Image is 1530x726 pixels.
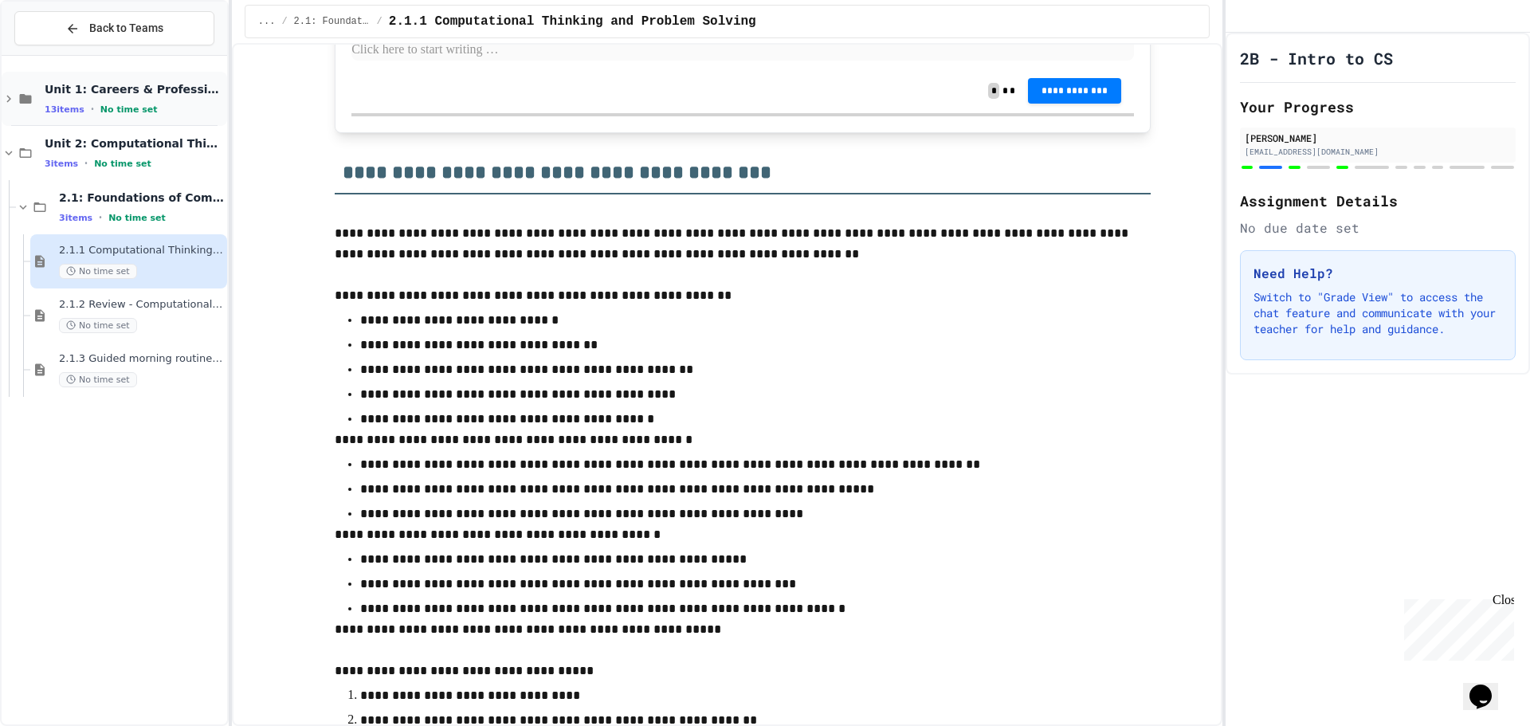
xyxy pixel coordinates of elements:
[94,159,151,169] span: No time set
[1253,264,1502,283] h3: Need Help?
[59,372,137,387] span: No time set
[91,103,94,116] span: •
[1240,47,1393,69] h1: 2B - Intro to CS
[6,6,110,101] div: Chat with us now!Close
[59,318,137,333] span: No time set
[59,298,224,312] span: 2.1.2 Review - Computational Thinking and Problem Solving
[59,352,224,366] span: 2.1.3 Guided morning routine flowchart
[389,12,756,31] span: 2.1.1 Computational Thinking and Problem Solving
[377,15,382,28] span: /
[281,15,287,28] span: /
[258,15,276,28] span: ...
[1240,218,1516,237] div: No due date set
[108,213,166,223] span: No time set
[1240,190,1516,212] h2: Assignment Details
[59,190,224,205] span: 2.1: Foundations of Computational Thinking
[1463,662,1514,710] iframe: chat widget
[45,82,224,96] span: Unit 1: Careers & Professionalism
[59,213,92,223] span: 3 items
[99,211,102,224] span: •
[1398,593,1514,661] iframe: chat widget
[14,11,214,45] button: Back to Teams
[45,136,224,151] span: Unit 2: Computational Thinking & Problem-Solving
[45,104,84,115] span: 13 items
[84,157,88,170] span: •
[59,264,137,279] span: No time set
[1245,131,1511,145] div: [PERSON_NAME]
[1253,289,1502,337] p: Switch to "Grade View" to access the chat feature and communicate with your teacher for help and ...
[1245,146,1511,158] div: [EMAIL_ADDRESS][DOMAIN_NAME]
[89,20,163,37] span: Back to Teams
[59,244,224,257] span: 2.1.1 Computational Thinking and Problem Solving
[45,159,78,169] span: 3 items
[1240,96,1516,118] h2: Your Progress
[100,104,158,115] span: No time set
[294,15,371,28] span: 2.1: Foundations of Computational Thinking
